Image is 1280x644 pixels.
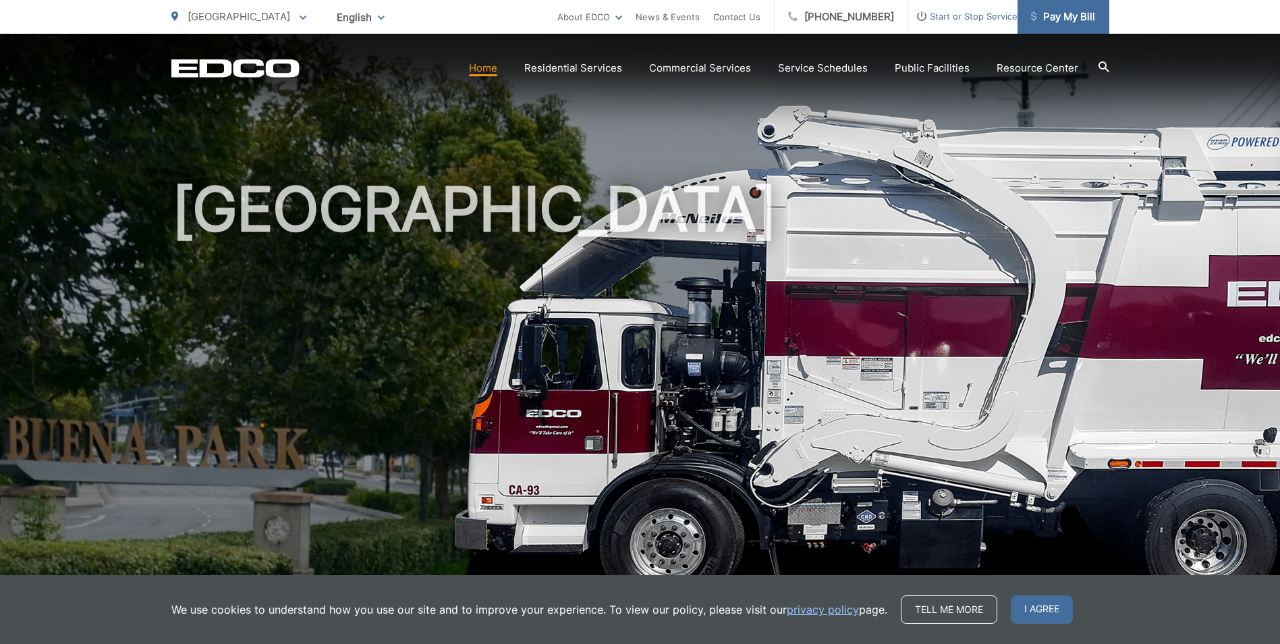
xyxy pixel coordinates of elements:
a: privacy policy [787,601,859,618]
h1: [GEOGRAPHIC_DATA] [171,176,1109,603]
a: Residential Services [524,60,622,76]
a: Tell me more [901,595,997,624]
p: We use cookies to understand how you use our site and to improve your experience. To view our pol... [171,601,887,618]
a: News & Events [636,9,700,25]
a: EDCD logo. Return to the homepage. [171,59,300,78]
a: Service Schedules [778,60,868,76]
span: [GEOGRAPHIC_DATA] [188,10,290,23]
a: Home [469,60,497,76]
a: Contact Us [713,9,760,25]
span: English [327,5,395,29]
span: Pay My Bill [1031,9,1095,25]
a: Commercial Services [649,60,751,76]
span: I agree [1011,595,1073,624]
a: About EDCO [557,9,622,25]
a: Public Facilities [895,60,970,76]
a: Resource Center [997,60,1078,76]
